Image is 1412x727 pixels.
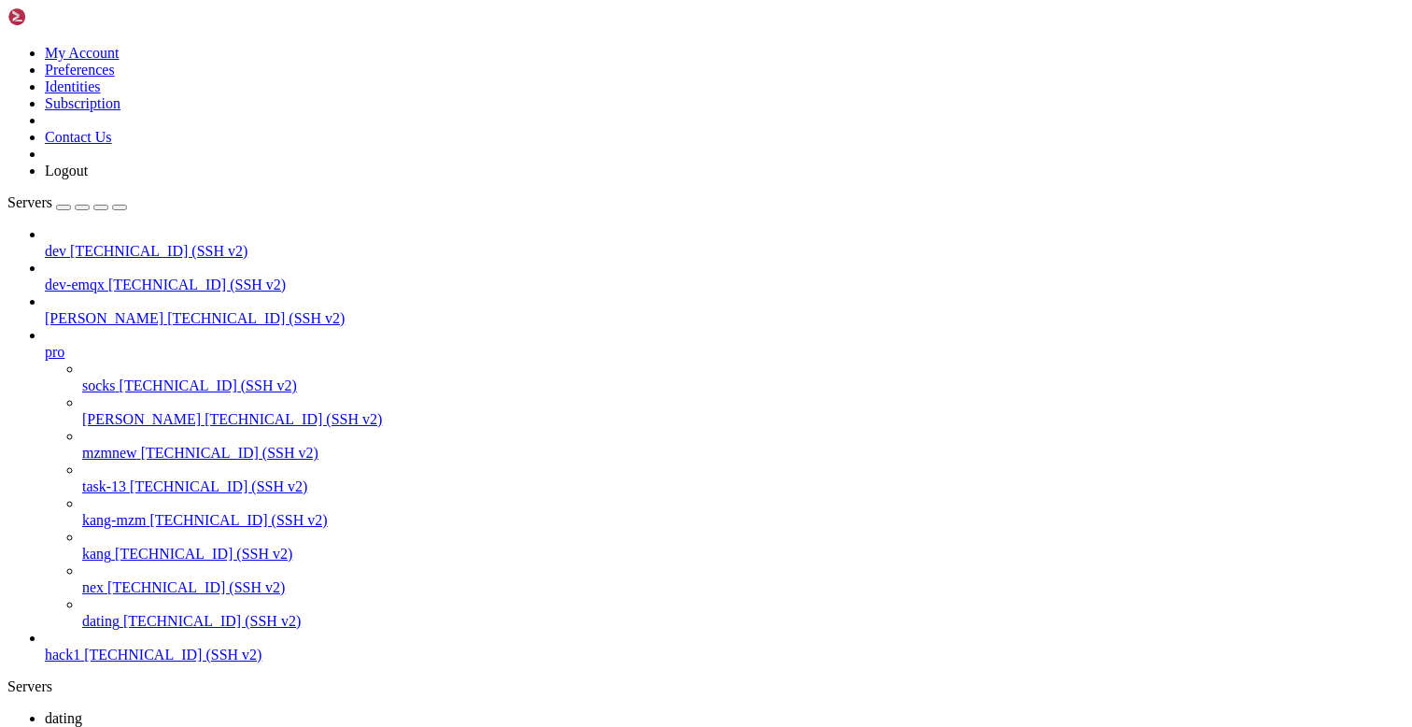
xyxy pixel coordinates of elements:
[123,613,301,629] span: [TECHNICAL_ID] (SSH v2)
[45,327,1405,630] li: pro
[45,243,66,259] span: dev
[82,411,201,427] span: [PERSON_NAME]
[82,613,1405,630] a: dating [TECHNICAL_ID] (SSH v2)
[130,478,307,494] span: [TECHNICAL_ID] (SSH v2)
[82,546,111,562] span: kang
[141,445,318,461] span: [TECHNICAL_ID] (SSH v2)
[82,378,1405,394] a: socks [TECHNICAL_ID] (SSH v2)
[82,495,1405,529] li: kang-mzm [TECHNICAL_ID] (SSH v2)
[82,563,1405,596] li: nex [TECHNICAL_ID] (SSH v2)
[45,163,88,178] a: Logout
[120,378,297,393] span: [TECHNICAL_ID] (SSH v2)
[82,411,1405,428] a: [PERSON_NAME] [TECHNICAL_ID] (SSH v2)
[45,95,120,111] a: Subscription
[45,260,1405,293] li: dev-emqx [TECHNICAL_ID] (SSH v2)
[45,243,1405,260] a: dev [TECHNICAL_ID] (SSH v2)
[45,310,163,326] span: [PERSON_NAME]
[45,129,112,145] a: Contact Us
[45,277,1405,293] a: dev-emqx [TECHNICAL_ID] (SSH v2)
[45,293,1405,327] li: [PERSON_NAME] [TECHNICAL_ID] (SSH v2)
[45,710,82,726] span: dating
[82,394,1405,428] li: [PERSON_NAME] [TECHNICAL_ID] (SSH v2)
[45,630,1405,663] li: hack1 [TECHNICAL_ID] (SSH v2)
[70,243,247,259] span: [TECHNICAL_ID] (SSH v2)
[45,647,80,663] span: hack1
[149,512,327,528] span: [TECHNICAL_ID] (SSH v2)
[167,310,345,326] span: [TECHNICAL_ID] (SSH v2)
[82,478,126,494] span: task-13
[82,428,1405,462] li: mzmnew [TECHNICAL_ID] (SSH v2)
[45,45,120,61] a: My Account
[107,579,285,595] span: [TECHNICAL_ID] (SSH v2)
[82,596,1405,630] li: dating [TECHNICAL_ID] (SSH v2)
[82,512,146,528] span: kang-mzm
[82,378,116,393] span: socks
[82,613,120,629] span: dating
[82,546,1405,563] a: kang [TECHNICAL_ID] (SSH v2)
[45,344,64,360] span: pro
[84,647,261,663] span: [TECHNICAL_ID] (SSH v2)
[82,529,1405,563] li: kang [TECHNICAL_ID] (SSH v2)
[45,277,105,292] span: dev-emqx
[45,62,115,78] a: Preferences
[82,579,1405,596] a: nex [TECHNICAL_ID] (SSH v2)
[108,277,286,292] span: [TECHNICAL_ID] (SSH v2)
[7,194,127,210] a: Servers
[45,226,1405,260] li: dev [TECHNICAL_ID] (SSH v2)
[45,310,1405,327] a: [PERSON_NAME] [TECHNICAL_ID] (SSH v2)
[45,344,1405,361] a: pro
[82,361,1405,394] li: socks [TECHNICAL_ID] (SSH v2)
[82,462,1405,495] li: task-13 [TECHNICAL_ID] (SSH v2)
[45,647,1405,663] a: hack1 [TECHNICAL_ID] (SSH v2)
[7,194,52,210] span: Servers
[205,411,382,427] span: [TECHNICAL_ID] (SSH v2)
[82,512,1405,529] a: kang-mzm [TECHNICAL_ID] (SSH v2)
[7,678,1405,695] div: Servers
[82,445,137,461] span: mzmnew
[82,478,1405,495] a: task-13 [TECHNICAL_ID] (SSH v2)
[7,7,115,26] img: Shellngn
[45,78,101,94] a: Identities
[82,445,1405,462] a: mzmnew [TECHNICAL_ID] (SSH v2)
[115,546,292,562] span: [TECHNICAL_ID] (SSH v2)
[82,579,104,595] span: nex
